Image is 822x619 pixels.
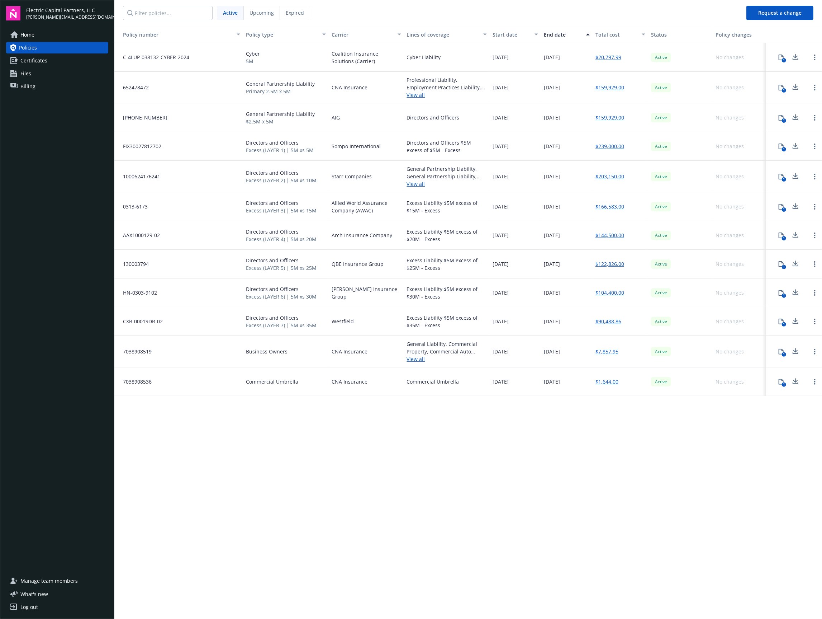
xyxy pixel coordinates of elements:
[6,29,108,41] a: Home
[595,378,618,385] a: $1,644.00
[716,378,744,385] div: No changes
[811,378,819,386] a: Open options
[746,6,813,20] button: Request a change
[595,318,621,325] a: $90,488.86
[246,207,317,214] span: Excess (LAYER 3) | 5M xs 15M
[246,293,317,300] span: Excess (LAYER 6) | 5M xs 30M
[246,264,317,272] span: Excess (LAYER 5) | 5M xs 25M
[493,84,509,91] span: [DATE]
[407,340,487,355] div: General Liability, Commercial Property, Commercial Auto Liability
[595,84,624,91] a: $159,929.00
[493,260,509,268] span: [DATE]
[716,260,744,268] div: No changes
[117,260,149,268] span: 130003794
[407,53,441,61] div: Cyber Liability
[246,57,260,65] span: 5M
[774,111,788,125] button: 1
[654,203,668,210] span: Active
[782,383,786,387] div: 1
[648,26,712,43] button: Status
[246,80,315,88] span: General Partnership Liability
[654,54,668,61] span: Active
[246,322,317,329] span: Excess (LAYER 7) | 5M xs 35M
[654,379,668,385] span: Active
[654,232,668,239] span: Active
[811,83,819,92] a: Open options
[117,53,189,61] span: C-4LUP-038132-CYBER-2024
[774,344,788,359] button: 1
[595,203,624,210] a: $166,583.00
[654,290,668,296] span: Active
[544,142,560,150] span: [DATE]
[493,289,509,296] span: [DATE]
[6,590,60,598] button: What's new
[544,203,560,210] span: [DATE]
[407,355,487,363] a: View all
[493,114,509,121] span: [DATE]
[811,113,819,122] a: Open options
[407,257,487,272] div: Excess Liability $5M excess of $25M - Excess
[782,177,786,182] div: 1
[250,9,274,17] span: Upcoming
[332,173,372,180] span: Starr Companies
[654,348,668,355] span: Active
[544,318,560,325] span: [DATE]
[246,118,315,125] span: $2.5M x 5M
[117,142,161,150] span: FIX30027812702
[246,110,315,118] span: General Partnership Liability
[407,91,487,99] a: View all
[774,80,788,95] button: 1
[407,31,479,38] div: Lines of coverage
[544,31,582,38] div: End date
[782,265,786,269] div: 1
[246,285,317,293] span: Directors and Officers
[246,169,317,177] span: Directors and Officers
[246,228,317,235] span: Directors and Officers
[332,50,401,65] span: Coalition Insurance Solutions (Carrier)
[651,31,709,38] div: Status
[407,378,459,385] div: Commercial Umbrella
[117,173,160,180] span: 1000624176241
[332,84,367,91] span: CNA Insurance
[811,53,819,62] a: Open options
[246,348,288,355] span: Business Owners
[407,199,487,214] div: Excess Liability $5M excess of $15M - Excess
[493,318,509,325] span: [DATE]
[246,378,298,385] span: Commercial Umbrella
[286,9,304,17] span: Expired
[332,231,392,239] span: Arch Insurance Company
[332,114,340,121] span: AIG
[811,202,819,211] a: Open options
[544,348,560,355] span: [DATE]
[243,26,329,43] button: Policy type
[774,169,788,184] button: 1
[774,314,788,329] button: 1
[595,289,624,296] a: $104,400.00
[493,378,509,385] span: [DATE]
[332,285,401,300] span: [PERSON_NAME] Insurance Group
[716,84,744,91] div: No changes
[332,348,367,355] span: CNA Insurance
[493,203,509,210] span: [DATE]
[6,55,108,66] a: Certificates
[774,286,788,300] button: 1
[811,260,819,268] a: Open options
[654,261,668,267] span: Active
[654,84,668,91] span: Active
[654,114,668,121] span: Active
[246,31,318,38] div: Policy type
[595,348,618,355] a: $7,857.95
[544,378,560,385] span: [DATE]
[654,143,668,150] span: Active
[811,347,819,356] a: Open options
[774,139,788,154] button: 1
[493,348,509,355] span: [DATE]
[332,142,381,150] span: Sompo International
[246,50,260,57] span: Cyber
[593,26,648,43] button: Total cost
[117,318,163,325] span: CXB-00019DR-02
[20,575,78,587] span: Manage team members
[246,139,314,146] span: Directors and Officers
[595,173,624,180] a: $203,150.00
[544,289,560,296] span: [DATE]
